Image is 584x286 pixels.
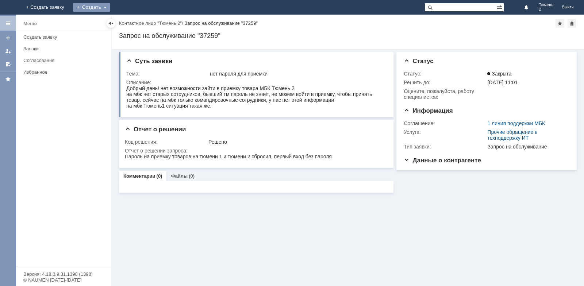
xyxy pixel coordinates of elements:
[23,34,107,40] div: Создать заявку
[126,58,172,65] span: Суть заявки
[107,19,115,28] div: Скрыть меню
[210,71,384,77] div: нет пароля для приемки
[157,173,162,179] div: (0)
[189,173,195,179] div: (0)
[125,139,207,145] div: Код решения:
[404,157,481,164] span: Данные о контрагенте
[404,88,486,100] div: Oцените, пожалуйста, работу специалистов:
[126,80,385,85] div: Описание:
[496,3,504,10] span: Расширенный поиск
[568,19,576,28] div: Сделать домашней страницей
[23,278,104,282] div: © NAUMEN [DATE]-[DATE]
[487,71,511,77] span: Закрыта
[23,272,104,277] div: Версия: 4.18.0.9.31.1398 (1398)
[404,107,453,114] span: Информация
[119,32,577,39] div: Запрос на обслуживание "37259"
[123,173,155,179] a: Комментарии
[23,19,37,28] div: Меню
[208,139,384,145] div: Решено
[20,31,109,43] a: Создать заявку
[404,71,486,77] div: Статус:
[184,20,258,26] div: Запрос на обслуживание "37259"
[171,173,188,179] a: Файлы
[119,20,182,26] a: Контактное лицо "Тюмень 2"
[404,80,486,85] div: Решить до:
[404,144,486,150] div: Тип заявки:
[125,126,186,133] span: Отчет о решении
[539,7,553,12] span: 2
[404,120,486,126] div: Соглашение:
[487,80,518,85] span: [DATE] 11:01
[73,3,110,12] div: Создать
[404,129,486,135] div: Услуга:
[119,20,184,26] div: /
[126,71,208,77] div: Тема:
[487,144,566,150] div: Запрос на обслуживание
[556,19,564,28] div: Добавить в избранное
[2,32,14,44] a: Создать заявку
[23,46,107,51] div: Заявки
[20,43,109,54] a: Заявки
[20,55,109,66] a: Согласования
[487,129,537,141] a: Прочие обращение в техподдержку ИТ
[125,148,385,154] div: Отчет о решении запроса:
[2,45,14,57] a: Мои заявки
[23,69,99,75] div: Избранное
[487,120,545,126] a: 1 линия поддержки МБК
[539,3,553,7] span: Тюмень
[23,58,107,63] div: Согласования
[2,58,14,70] a: Мои согласования
[404,58,433,65] span: Статус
